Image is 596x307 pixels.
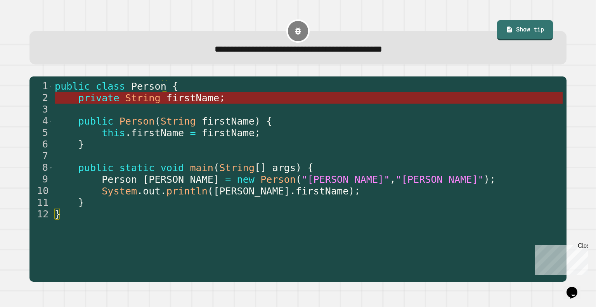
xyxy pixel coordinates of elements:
[237,174,255,185] span: new
[272,162,296,173] span: args
[219,162,255,173] span: String
[225,174,231,185] span: =
[29,173,53,185] div: 9
[166,186,208,197] span: println
[78,92,120,104] span: private
[143,186,160,197] span: out
[202,127,255,139] span: firstName
[563,276,588,299] iframe: chat widget
[49,80,53,92] span: Toggle code folding, rows 1 through 12
[29,150,53,162] div: 7
[96,81,125,92] span: class
[29,127,53,139] div: 5
[260,174,296,185] span: Person
[161,116,196,127] span: String
[301,174,390,185] span: "[PERSON_NAME]"
[120,162,155,173] span: static
[120,116,155,127] span: Person
[143,174,219,185] span: [PERSON_NAME]
[102,127,125,139] span: this
[497,20,553,40] a: Show tip
[49,115,53,127] span: Toggle code folding, rows 4 through 6
[166,92,219,104] span: firstName
[29,139,53,150] div: 6
[55,81,90,92] span: public
[78,116,114,127] span: public
[29,197,53,208] div: 11
[131,127,184,139] span: firstName
[29,104,53,115] div: 3
[131,81,166,92] span: Person
[161,162,184,173] span: void
[49,162,53,173] span: Toggle code folding, rows 8 through 11
[29,162,53,173] div: 8
[102,174,137,185] span: Person
[532,242,588,275] iframe: chat widget
[29,115,53,127] div: 4
[102,186,137,197] span: System
[190,127,196,139] span: =
[29,208,53,220] div: 12
[125,92,161,104] span: String
[3,3,54,49] div: Chat with us now!Close
[29,185,53,197] div: 10
[396,174,484,185] span: "[PERSON_NAME]"
[29,80,53,92] div: 1
[296,186,348,197] span: firstName
[78,162,114,173] span: public
[29,92,53,104] div: 2
[213,186,290,197] span: [PERSON_NAME]
[202,116,255,127] span: firstName
[190,162,213,173] span: main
